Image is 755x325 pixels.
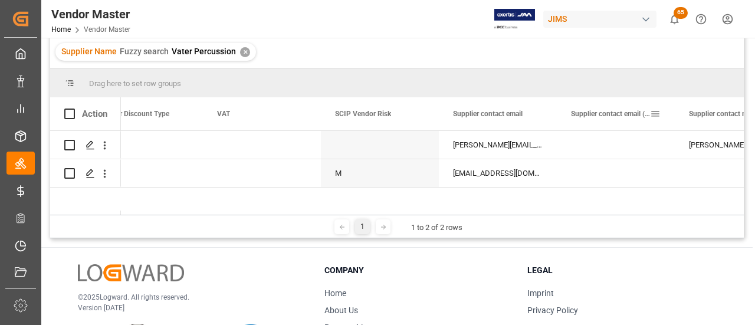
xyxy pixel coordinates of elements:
[439,159,557,187] div: [EMAIL_ADDRESS][DOMAIN_NAME]
[453,110,523,118] span: Supplier contact email
[527,306,578,315] a: Privacy Policy
[411,222,462,234] div: 1 to 2 of 2 rows
[335,110,391,118] span: SCIP Vendor Risk
[527,264,716,277] h3: Legal
[494,9,535,29] img: Exertis%20JAM%20-%20Email%20Logo.jpg_1722504956.jpg
[240,47,250,57] div: ✕
[324,288,346,298] a: Home
[571,110,650,118] span: Supplier contact email (CCed)
[324,264,513,277] h3: Company
[355,219,370,234] div: 1
[324,306,358,315] a: About Us
[527,288,554,298] a: Imprint
[543,8,661,30] button: JIMS
[61,47,117,56] span: Supplier Name
[674,7,688,19] span: 65
[217,110,230,118] span: VAT
[688,6,714,32] button: Help Center
[661,6,688,32] button: show 65 new notifications
[51,5,130,23] div: Vendor Master
[51,25,71,34] a: Home
[50,131,121,159] div: Press SPACE to select this row.
[78,292,295,303] p: © 2025 Logward. All rights reserved.
[89,79,181,88] span: Drag here to set row groups
[120,47,169,56] span: Fuzzy search
[99,110,169,118] span: Vendor Discount Type
[50,159,121,188] div: Press SPACE to select this row.
[78,303,295,313] p: Version [DATE]
[543,11,656,28] div: JIMS
[335,160,425,187] div: M
[439,131,557,159] div: [PERSON_NAME][EMAIL_ADDRESS][DOMAIN_NAME];[PERSON_NAME][EMAIL_ADDRESS][DOMAIN_NAME]
[78,264,184,281] img: Logward Logo
[82,109,107,119] div: Action
[172,47,236,56] span: Vater Percussion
